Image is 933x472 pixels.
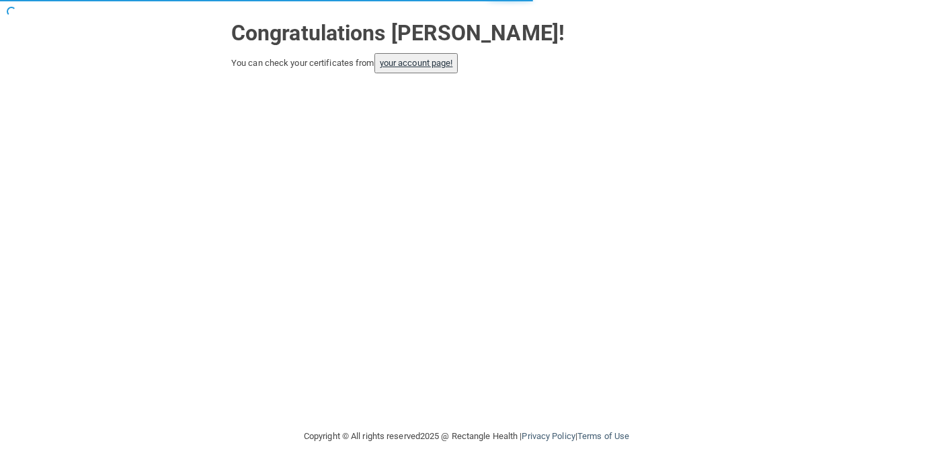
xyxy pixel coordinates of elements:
div: Copyright © All rights reserved 2025 @ Rectangle Health | | [221,415,712,458]
strong: Congratulations [PERSON_NAME]! [231,20,565,46]
button: your account page! [374,53,458,73]
a: Privacy Policy [522,431,575,441]
a: Terms of Use [577,431,629,441]
div: You can check your certificates from [231,53,702,73]
a: your account page! [380,58,453,68]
